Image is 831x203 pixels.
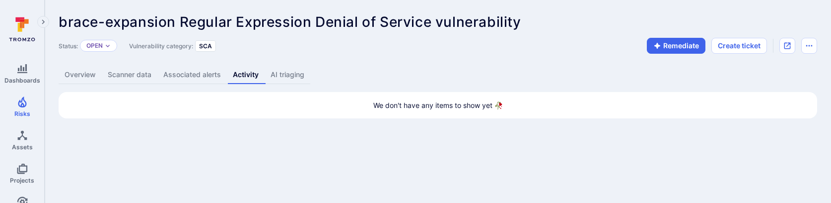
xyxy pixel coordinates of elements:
[67,100,809,110] p: We don't have any items to show yet 🥀
[59,42,78,50] span: Status:
[779,38,795,54] div: Open original issue
[59,66,102,84] a: Overview
[647,38,705,54] button: Remediate
[59,66,817,84] div: Vulnerability tabs
[40,18,47,26] i: Expand navigation menu
[37,16,49,28] button: Expand navigation menu
[129,42,193,50] span: Vulnerability category:
[105,43,111,49] button: Expand dropdown
[157,66,227,84] a: Associated alerts
[4,77,40,84] span: Dashboards
[12,143,33,151] span: Assets
[711,38,767,54] button: Create ticket
[59,13,521,30] span: brace-expansion Regular Expression Denial of Service vulnerability
[195,40,216,52] div: SCA
[102,66,157,84] a: Scanner data
[227,66,265,84] a: Activity
[801,38,817,54] button: Options menu
[14,110,30,117] span: Risks
[265,66,310,84] a: AI triaging
[86,42,103,50] button: Open
[10,177,34,184] span: Projects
